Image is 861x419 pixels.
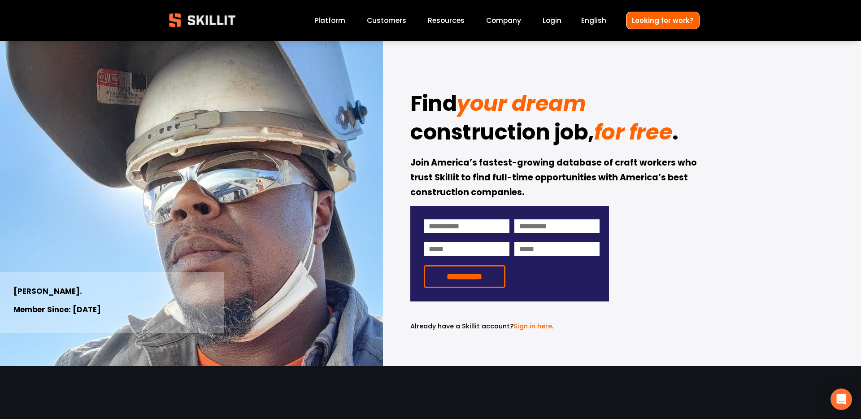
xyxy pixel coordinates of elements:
[410,322,513,331] span: Already have a Skillit account?
[457,88,586,118] em: your dream
[428,14,465,26] a: folder dropdown
[367,14,406,26] a: Customers
[672,116,678,153] strong: .
[161,7,243,34] img: Skillit
[13,304,101,317] strong: Member Since: [DATE]
[513,322,552,331] a: Sign in here
[581,15,606,26] span: English
[410,116,594,153] strong: construction job,
[314,14,345,26] a: Platform
[486,14,521,26] a: Company
[594,117,672,147] em: for free
[626,12,700,29] a: Looking for work?
[410,156,699,200] strong: Join America’s fastest-growing database of craft workers who trust Skillit to find full-time oppo...
[543,14,561,26] a: Login
[831,388,852,410] div: Open Intercom Messenger
[13,285,82,298] strong: [PERSON_NAME].
[428,15,465,26] span: Resources
[410,321,609,332] p: .
[410,87,457,124] strong: Find
[581,14,606,26] div: language picker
